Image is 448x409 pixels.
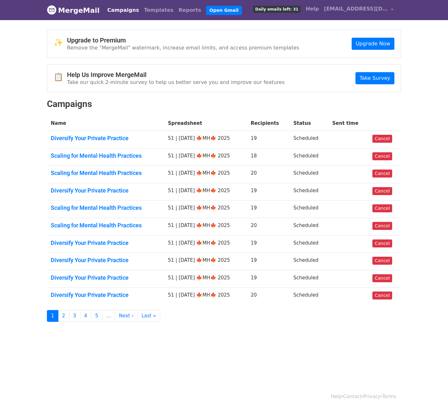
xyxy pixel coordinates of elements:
a: Privacy [363,394,381,399]
td: 51 | [DATE] 🍁MH🍁 2025 [164,270,247,288]
a: Cancel [372,222,392,230]
h4: Help Us Improve MergeMail [67,71,285,79]
th: Recipients [247,116,290,131]
a: Cancel [372,204,392,212]
td: 51 | [DATE] 🍁MH🍁 2025 [164,218,247,236]
a: Open Gmail [206,6,242,15]
td: 51 | [DATE] 🍁MH🍁 2025 [164,235,247,253]
a: Cancel [372,152,392,160]
a: 1 [47,310,58,322]
a: Diversify Your Private Practice [51,274,160,281]
td: Scheduled [290,235,329,253]
td: Scheduled [290,288,329,305]
td: 51 | [DATE] 🍁MH🍁 2025 [164,131,247,148]
td: 19 [247,253,290,270]
a: 4 [80,310,92,322]
a: Scaling for Mental Health Practices [51,152,160,159]
a: Diversify Your Private Practice [51,292,160,299]
a: Daily emails left: 31 [250,3,303,15]
td: 19 [247,270,290,288]
td: 18 [247,148,290,166]
td: Scheduled [290,131,329,148]
td: Scheduled [290,270,329,288]
a: Help [331,394,342,399]
td: Scheduled [290,201,329,218]
a: Take Survey [355,72,394,84]
th: Status [290,116,329,131]
td: 51 | [DATE] 🍁MH🍁 2025 [164,288,247,305]
td: 19 [247,201,290,218]
a: Cancel [372,274,392,282]
a: Next › [115,310,138,322]
a: Templates [141,4,176,17]
span: [EMAIL_ADDRESS][DOMAIN_NAME] [324,5,388,13]
td: 19 [247,131,290,148]
a: Cancel [372,292,392,299]
a: Scaling for Mental Health Practices [51,170,160,177]
a: MergeMail [47,4,100,17]
a: Diversify Your Private Practice [51,135,160,142]
td: 51 | [DATE] 🍁MH🍁 2025 [164,253,247,270]
td: Scheduled [290,218,329,236]
td: Scheduled [290,148,329,166]
td: 51 | [DATE] 🍁MH🍁 2025 [164,148,247,166]
th: Sent time [328,116,369,131]
a: Cancel [372,257,392,265]
span: ✨ [54,38,67,47]
img: MergeMail logo [47,5,56,15]
h2: Campaigns [47,99,401,110]
a: Diversify Your Private Practice [51,187,160,194]
a: Diversify Your Private Practice [51,257,160,264]
td: 51 | [DATE] 🍁MH🍁 2025 [164,166,247,183]
h4: Upgrade to Premium [67,36,299,44]
td: 20 [247,166,290,183]
a: Diversify Your Private Practice [51,239,160,246]
a: Cancel [372,187,392,195]
iframe: Chat Widget [416,378,448,409]
a: Upgrade Now [352,38,394,50]
a: 2 [58,310,70,322]
td: Scheduled [290,253,329,270]
a: 5 [91,310,102,322]
td: Scheduled [290,166,329,183]
a: Campaigns [105,4,141,17]
td: 20 [247,288,290,305]
td: 19 [247,235,290,253]
span: 📋 [54,72,67,82]
a: Scaling for Mental Health Practices [51,204,160,211]
a: Reports [176,4,204,17]
td: 20 [247,218,290,236]
a: Cancel [372,135,392,143]
a: Scaling for Mental Health Practices [51,222,160,229]
a: Help [303,3,321,15]
a: Cancel [372,170,392,178]
th: Spreadsheet [164,116,247,131]
a: [EMAIL_ADDRESS][DOMAIN_NAME] [321,3,396,18]
span: Daily emails left: 31 [253,6,301,13]
a: Contact [343,394,362,399]
td: Scheduled [290,183,329,201]
a: Terms [382,394,396,399]
th: Name [47,116,164,131]
p: Take our quick 2-minute survey to help us better serve you and improve our features [67,79,285,86]
a: Last » [137,310,160,322]
a: Cancel [372,239,392,247]
td: 19 [247,183,290,201]
td: 51 | [DATE] 🍁MH🍁 2025 [164,201,247,218]
td: 51 | [DATE] 🍁MH🍁 2025 [164,183,247,201]
a: 3 [69,310,80,322]
p: Remove the "MergeMail" watermark, increase email limits, and access premium templates [67,44,299,51]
